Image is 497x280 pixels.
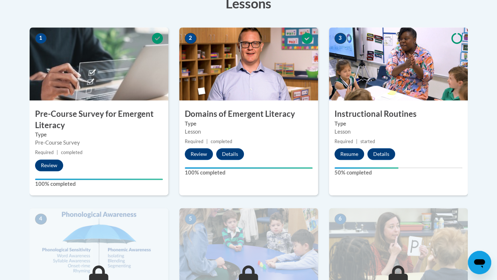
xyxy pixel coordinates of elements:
label: Type [334,120,462,128]
h3: Instructional Routines [329,108,468,120]
span: | [206,139,208,144]
span: Required [334,139,353,144]
span: 5 [185,214,196,225]
button: Details [216,148,244,160]
span: completed [61,150,83,155]
div: Lesson [334,128,462,136]
h3: Pre-Course Survey for Emergent Literacy [30,108,168,131]
span: | [57,150,58,155]
span: 2 [185,33,196,44]
span: 3 [334,33,346,44]
label: 100% completed [35,180,163,188]
div: Pre-Course Survey [35,139,163,147]
span: completed [211,139,232,144]
button: Details [367,148,395,160]
img: Course Image [179,27,318,100]
img: Course Image [30,27,168,100]
span: 6 [334,214,346,225]
div: Your progress [185,167,313,169]
span: | [356,139,358,144]
span: 4 [35,214,47,225]
span: Required [185,139,203,144]
button: Resume [334,148,364,160]
div: Your progress [334,167,398,169]
button: Review [35,160,63,171]
span: Required [35,150,54,155]
h3: Domains of Emergent Literacy [179,108,318,120]
span: started [360,139,375,144]
iframe: Button to launch messaging window [468,251,491,274]
label: 100% completed [185,169,313,177]
label: Type [185,120,313,128]
label: 50% completed [334,169,462,177]
div: Your progress [35,179,163,180]
span: 1 [35,33,47,44]
div: Lesson [185,128,313,136]
label: Type [35,131,163,139]
button: Review [185,148,213,160]
img: Course Image [329,27,468,100]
